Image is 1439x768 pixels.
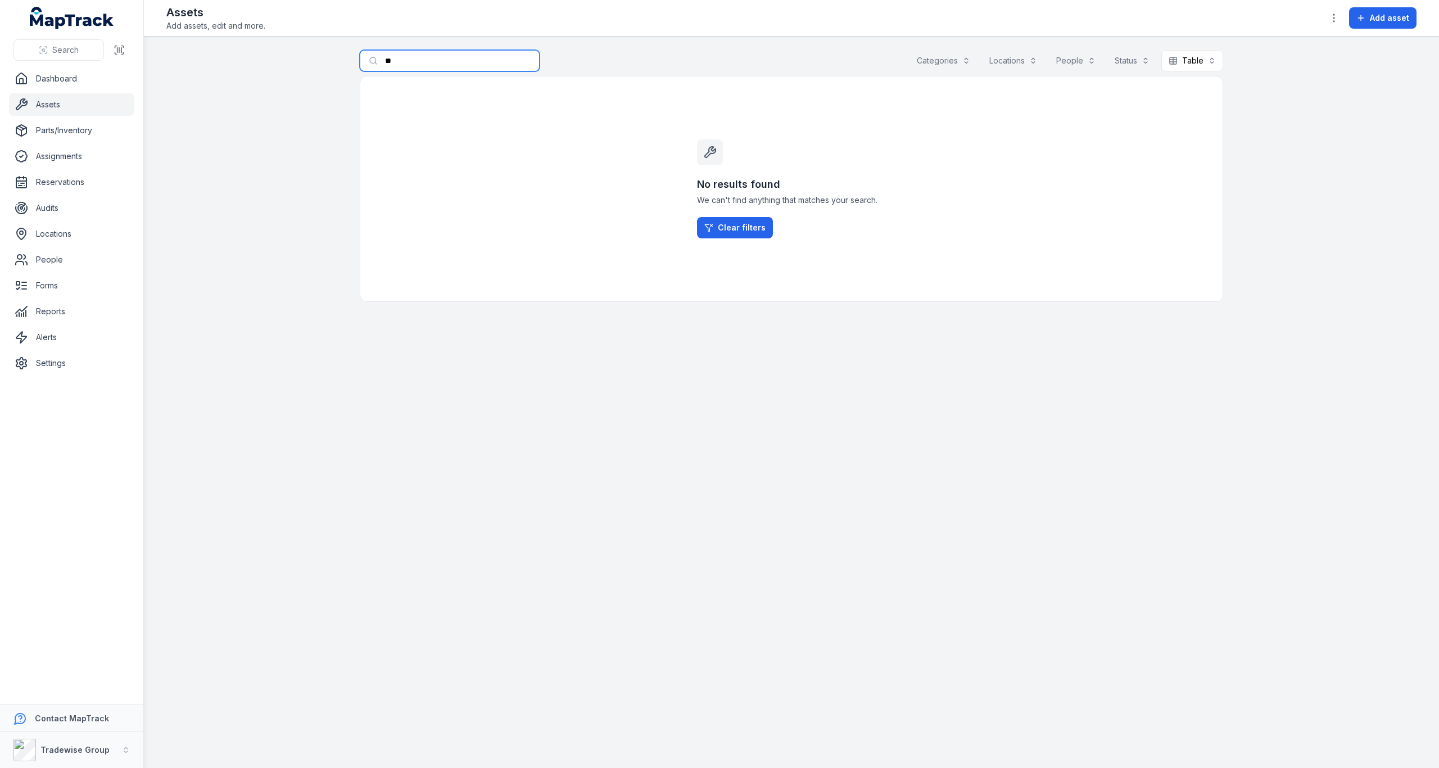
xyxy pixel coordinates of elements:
strong: Tradewise Group [40,745,110,755]
span: Add asset [1370,12,1409,24]
a: Clear filters [697,217,773,238]
button: Add asset [1349,7,1417,29]
button: Locations [982,50,1044,71]
h2: Assets [166,4,265,20]
a: Forms [9,274,134,297]
button: Status [1107,50,1157,71]
button: Categories [909,50,978,71]
strong: Contact MapTrack [35,713,109,723]
a: MapTrack [30,7,114,29]
button: Search [13,39,104,61]
a: Assets [9,93,134,116]
span: Search [52,44,79,56]
a: Alerts [9,326,134,349]
a: Audits [9,197,134,219]
a: Assignments [9,145,134,168]
a: Reservations [9,171,134,193]
a: People [9,249,134,271]
button: Table [1161,50,1223,71]
a: Dashboard [9,67,134,90]
a: Locations [9,223,134,245]
span: Add assets, edit and more. [166,20,265,31]
a: Parts/Inventory [9,119,134,142]
a: Reports [9,300,134,323]
span: We can't find anything that matches your search. [697,195,886,206]
h3: No results found [697,177,886,192]
button: People [1049,50,1103,71]
a: Settings [9,352,134,374]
